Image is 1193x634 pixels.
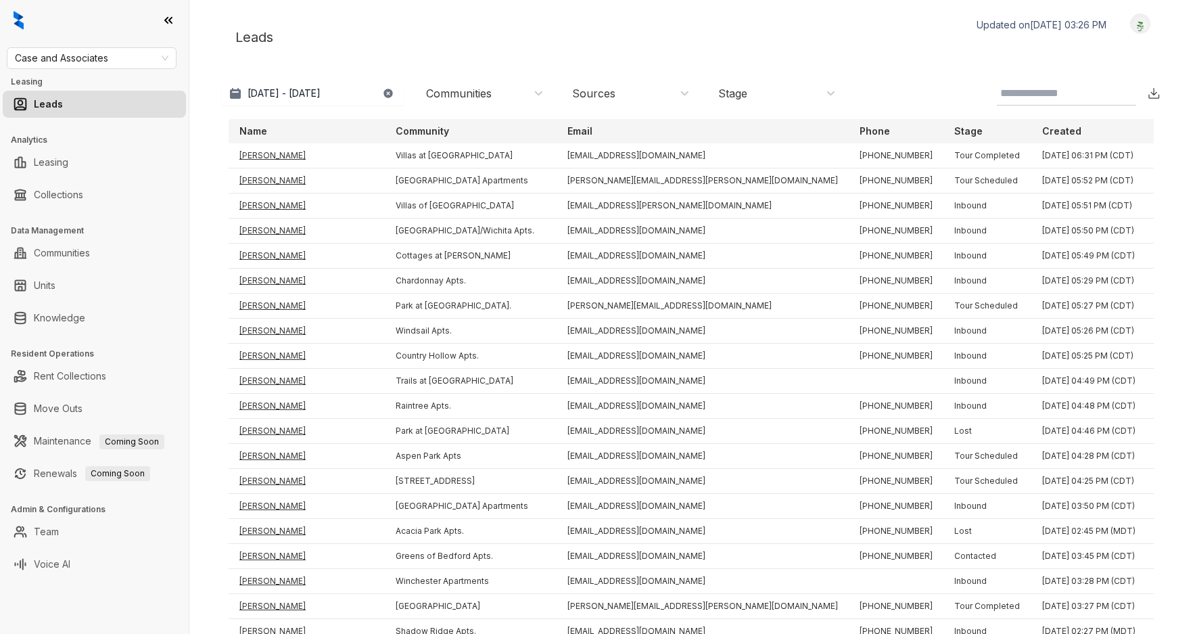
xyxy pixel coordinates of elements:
img: logo [14,11,24,30]
td: Aspen Park Apts [385,444,557,469]
li: Collections [3,181,186,208]
td: Inbound [943,494,1031,519]
td: Winchester Apartments [385,569,557,594]
td: Inbound [943,319,1031,344]
td: Cottages at [PERSON_NAME] [385,244,557,269]
td: [PHONE_NUMBER] [849,469,943,494]
td: [DATE] 05:51 PM (CDT) [1031,194,1148,219]
td: [EMAIL_ADDRESS][DOMAIN_NAME] [557,319,849,344]
td: [PERSON_NAME][EMAIL_ADDRESS][DOMAIN_NAME] [557,294,849,319]
td: Inbound [943,269,1031,294]
td: Inbound [943,569,1031,594]
img: UserAvatar [1131,17,1150,31]
li: Communities [3,240,186,267]
td: [DATE] 04:46 PM (CDT) [1031,419,1148,444]
td: [DATE] 05:25 PM (CDT) [1031,344,1148,369]
td: [PERSON_NAME] [229,194,385,219]
td: [EMAIL_ADDRESS][DOMAIN_NAME] [557,569,849,594]
td: [EMAIL_ADDRESS][DOMAIN_NAME] [557,419,849,444]
p: Email [567,124,592,138]
p: [DATE] - [DATE] [248,87,321,100]
li: Leasing [3,149,186,176]
td: [EMAIL_ADDRESS][DOMAIN_NAME] [557,544,849,569]
td: Tour Scheduled [943,444,1031,469]
td: Inbound [943,369,1031,394]
span: Case and Associates [15,48,168,68]
td: [EMAIL_ADDRESS][PERSON_NAME][DOMAIN_NAME] [557,194,849,219]
td: [EMAIL_ADDRESS][DOMAIN_NAME] [557,219,849,244]
td: [GEOGRAPHIC_DATA] [385,594,557,619]
a: Team [34,518,59,545]
td: [PERSON_NAME][EMAIL_ADDRESS][PERSON_NAME][DOMAIN_NAME] [557,168,849,194]
td: [DATE] 04:25 PM (CDT) [1031,469,1148,494]
td: Tour Scheduled [943,469,1031,494]
td: [PERSON_NAME] [229,594,385,619]
a: Units [34,272,55,299]
td: [PHONE_NUMBER] [849,444,943,469]
td: [PHONE_NUMBER] [849,294,943,319]
td: [DATE] 04:49 PM (CDT) [1031,369,1148,394]
td: [PERSON_NAME] [229,569,385,594]
td: [EMAIL_ADDRESS][DOMAIN_NAME] [557,244,849,269]
img: SearchIcon [1121,87,1133,99]
a: Leasing [34,149,68,176]
td: [EMAIL_ADDRESS][DOMAIN_NAME] [557,269,849,294]
h3: Analytics [11,134,189,146]
a: RenewalsComing Soon [34,460,150,487]
td: [PERSON_NAME] [229,444,385,469]
td: [PERSON_NAME] [229,544,385,569]
td: [DATE] 05:29 PM (CDT) [1031,269,1148,294]
td: [DATE] 05:50 PM (CDT) [1031,219,1148,244]
a: Leads [34,91,63,118]
td: [PHONE_NUMBER] [849,269,943,294]
h3: Resident Operations [11,348,189,360]
td: [PERSON_NAME] [229,519,385,544]
td: [PHONE_NUMBER] [849,594,943,619]
td: [DATE] 05:52 PM (CDT) [1031,168,1148,194]
p: Updated on [DATE] 03:26 PM [977,18,1106,32]
td: [EMAIL_ADDRESS][DOMAIN_NAME] [557,344,849,369]
span: Coming Soon [85,466,150,481]
td: Chardonnay Apts. [385,269,557,294]
td: [PERSON_NAME] [229,369,385,394]
td: Park at [GEOGRAPHIC_DATA] [385,419,557,444]
td: [DATE] 04:48 PM (CDT) [1031,394,1148,419]
td: [PERSON_NAME] [229,269,385,294]
span: Coming Soon [99,434,164,449]
td: [PERSON_NAME] [229,419,385,444]
a: Communities [34,240,90,267]
td: [DATE] 03:50 PM (CDT) [1031,494,1148,519]
td: [GEOGRAPHIC_DATA] Apartments [385,494,557,519]
div: Leads [222,14,1161,61]
p: Phone [860,124,890,138]
td: [DATE] 04:28 PM (CDT) [1031,444,1148,469]
td: [PHONE_NUMBER] [849,194,943,219]
td: Acacia Park Apts. [385,519,557,544]
td: [PHONE_NUMBER] [849,394,943,419]
td: [DATE] 06:31 PM (CDT) [1031,143,1148,168]
td: [PHONE_NUMBER] [849,544,943,569]
a: Collections [34,181,83,208]
td: [PHONE_NUMBER] [849,344,943,369]
td: Greens of Bedford Apts. [385,544,557,569]
li: Rent Collections [3,363,186,390]
td: Windsail Apts. [385,319,557,344]
td: Tour Scheduled [943,294,1031,319]
td: Tour Completed [943,143,1031,168]
td: Inbound [943,344,1031,369]
h3: Data Management [11,225,189,237]
td: [DATE] 03:27 PM (CDT) [1031,594,1148,619]
li: Move Outs [3,395,186,422]
td: [EMAIL_ADDRESS][DOMAIN_NAME] [557,394,849,419]
td: [DATE] 05:27 PM (CDT) [1031,294,1148,319]
td: Villas of [GEOGRAPHIC_DATA] [385,194,557,219]
td: [PERSON_NAME] [229,394,385,419]
td: [PERSON_NAME] [229,143,385,168]
a: Knowledge [34,304,85,332]
td: [PHONE_NUMBER] [849,419,943,444]
td: [DATE] 03:45 PM (CDT) [1031,544,1148,569]
li: Units [3,272,186,299]
td: [STREET_ADDRESS] [385,469,557,494]
div: Stage [718,86,747,101]
td: Contacted [943,544,1031,569]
